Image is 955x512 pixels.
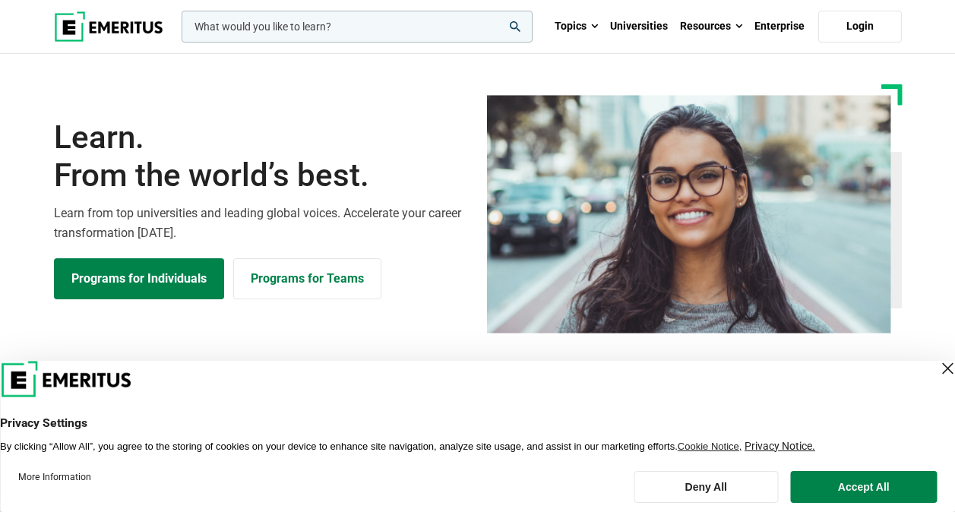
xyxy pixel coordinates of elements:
[54,119,469,195] h1: Learn.
[182,11,533,43] input: woocommerce-product-search-field-0
[233,258,381,299] a: Explore for Business
[818,11,902,43] a: Login
[54,258,224,299] a: Explore Programs
[54,156,469,194] span: From the world’s best.
[54,204,469,242] p: Learn from top universities and leading global voices. Accelerate your career transformation [DATE].
[487,95,891,333] img: Learn from the world's best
